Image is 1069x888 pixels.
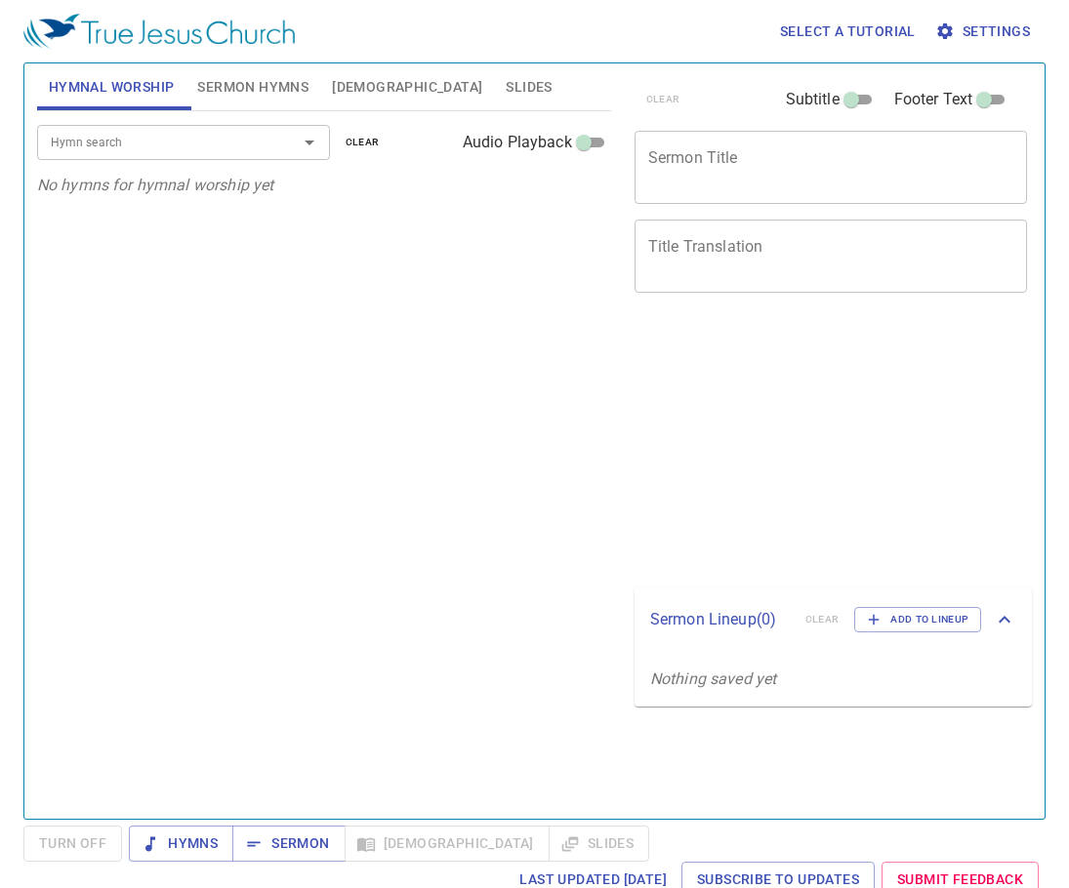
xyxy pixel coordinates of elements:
span: Add to Lineup [867,611,968,628]
span: Select a tutorial [780,20,916,44]
p: Sermon Lineup ( 0 ) [650,608,790,631]
span: Sermon [248,831,329,856]
span: [DEMOGRAPHIC_DATA] [332,75,482,100]
div: Sermon Lineup(0)clearAdd to Lineup [635,587,1032,652]
button: Hymns [129,826,233,862]
i: No hymns for hymnal worship yet [37,176,274,194]
iframe: from-child [627,313,951,580]
span: Sermon Hymns [197,75,308,100]
button: clear [334,131,391,154]
span: clear [346,134,380,151]
button: Select a tutorial [772,14,924,50]
span: Audio Playback [463,131,572,154]
button: Add to Lineup [854,607,981,632]
span: Footer Text [894,88,973,111]
span: Subtitle [786,88,840,111]
button: Open [296,129,323,156]
span: Slides [506,75,552,100]
img: True Jesus Church [23,14,295,49]
button: Sermon [232,826,345,862]
i: Nothing saved yet [650,669,777,688]
span: Hymnal Worship [49,75,175,100]
span: Settings [939,20,1030,44]
button: Settings [931,14,1038,50]
span: Hymns [144,831,218,856]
